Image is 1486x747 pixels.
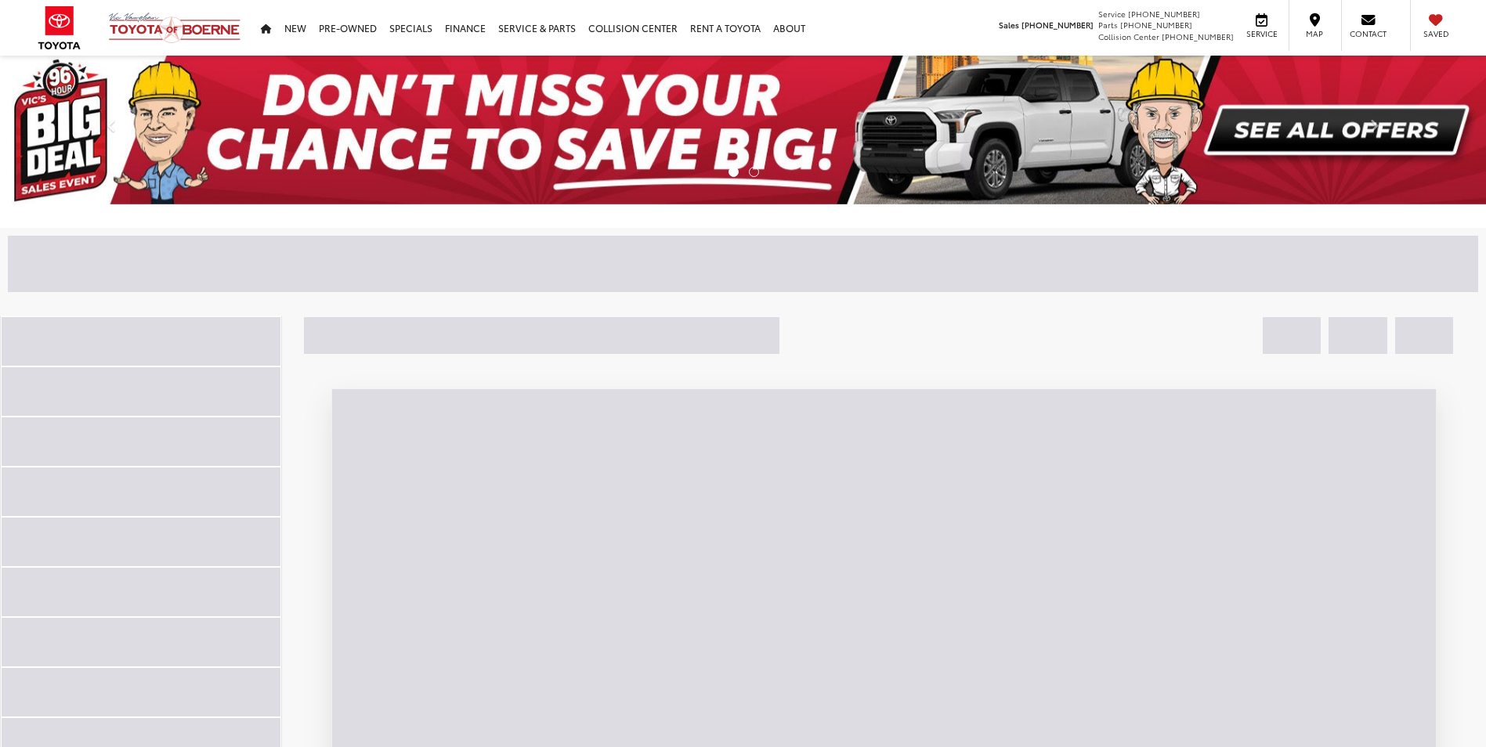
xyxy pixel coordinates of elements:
[999,19,1019,31] span: Sales
[1021,19,1094,31] span: [PHONE_NUMBER]
[1350,28,1387,39] span: Contact
[1128,8,1200,20] span: [PHONE_NUMBER]
[1419,28,1453,39] span: Saved
[1098,31,1159,42] span: Collision Center
[1297,28,1332,39] span: Map
[1162,31,1234,42] span: [PHONE_NUMBER]
[1098,8,1126,20] span: Service
[1098,19,1118,31] span: Parts
[1244,28,1279,39] span: Service
[1120,19,1192,31] span: [PHONE_NUMBER]
[108,12,241,44] img: Vic Vaughan Toyota of Boerne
